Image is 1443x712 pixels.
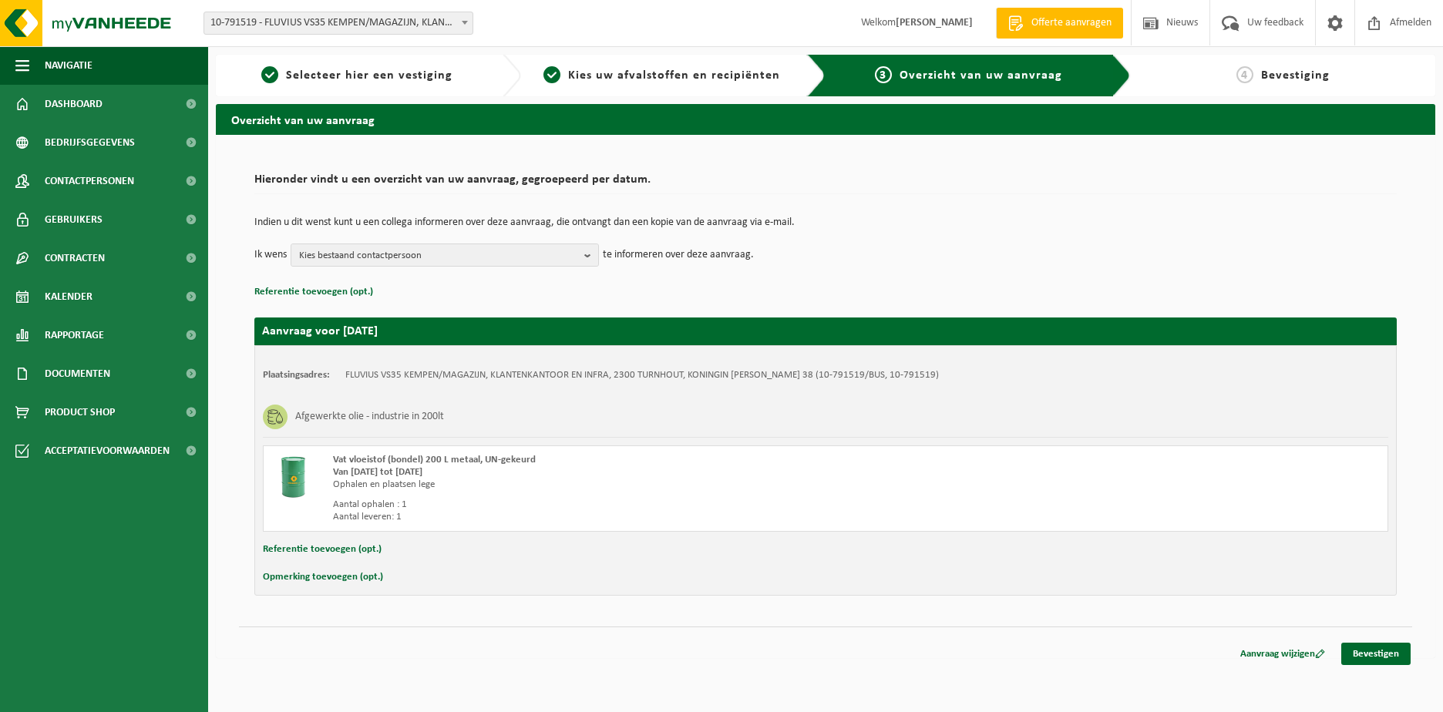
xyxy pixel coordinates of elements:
div: Aantal ophalen : 1 [333,499,887,511]
td: FLUVIUS VS35 KEMPEN/MAGAZIJN, KLANTENKANTOOR EN INFRA, 2300 TURNHOUT, KONINGIN [PERSON_NAME] 38 (... [345,369,939,381]
a: Aanvraag wijzigen [1229,643,1337,665]
span: Rapportage [45,316,104,354]
span: Dashboard [45,85,103,123]
span: Bevestiging [1261,69,1330,82]
span: Documenten [45,354,110,393]
img: LP-LD-00200-MET-21.png [271,454,318,500]
h2: Overzicht van uw aanvraag [216,104,1435,134]
span: Kies bestaand contactpersoon [299,244,578,267]
span: 1 [261,66,278,83]
h2: Hieronder vindt u een overzicht van uw aanvraag, gegroepeerd per datum. [254,173,1397,194]
p: te informeren over deze aanvraag. [603,243,754,267]
p: Ik wens [254,243,287,267]
strong: [PERSON_NAME] [896,17,973,29]
span: Bedrijfsgegevens [45,123,135,162]
strong: Plaatsingsadres: [263,370,330,380]
a: 1Selecteer hier een vestiging [224,66,490,85]
span: Kies uw afvalstoffen en recipiënten [568,69,780,82]
button: Opmerking toevoegen (opt.) [263,567,383,587]
span: Contactpersonen [45,162,134,200]
strong: Aanvraag voor [DATE] [262,325,378,338]
span: 10-791519 - FLUVIUS VS35 KEMPEN/MAGAZIJN, KLANTENKANTOOR EN INFRA - TURNHOUT [203,12,473,35]
button: Kies bestaand contactpersoon [291,243,599,267]
a: Offerte aanvragen [996,8,1123,39]
span: 10-791519 - FLUVIUS VS35 KEMPEN/MAGAZIJN, KLANTENKANTOOR EN INFRA - TURNHOUT [204,12,473,34]
p: Indien u dit wenst kunt u een collega informeren over deze aanvraag, die ontvangt dan een kopie v... [254,217,1397,228]
span: Overzicht van uw aanvraag [900,69,1062,82]
span: Gebruikers [45,200,103,239]
span: Contracten [45,239,105,277]
h3: Afgewerkte olie - industrie in 200lt [295,405,444,429]
div: Aantal leveren: 1 [333,511,887,523]
a: 2Kies uw afvalstoffen en recipiënten [529,66,795,85]
span: Vat vloeistof (bondel) 200 L metaal, UN-gekeurd [333,455,536,465]
div: Ophalen en plaatsen lege [333,479,887,491]
span: Offerte aanvragen [1028,15,1115,31]
strong: Van [DATE] tot [DATE] [333,467,422,477]
span: Navigatie [45,46,92,85]
button: Referentie toevoegen (opt.) [263,539,382,559]
button: Referentie toevoegen (opt.) [254,282,373,302]
span: Selecteer hier een vestiging [286,69,452,82]
span: Kalender [45,277,92,316]
span: 3 [875,66,892,83]
a: Bevestigen [1341,643,1411,665]
span: Acceptatievoorwaarden [45,432,170,470]
span: Product Shop [45,393,115,432]
span: 2 [543,66,560,83]
span: 4 [1236,66,1253,83]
